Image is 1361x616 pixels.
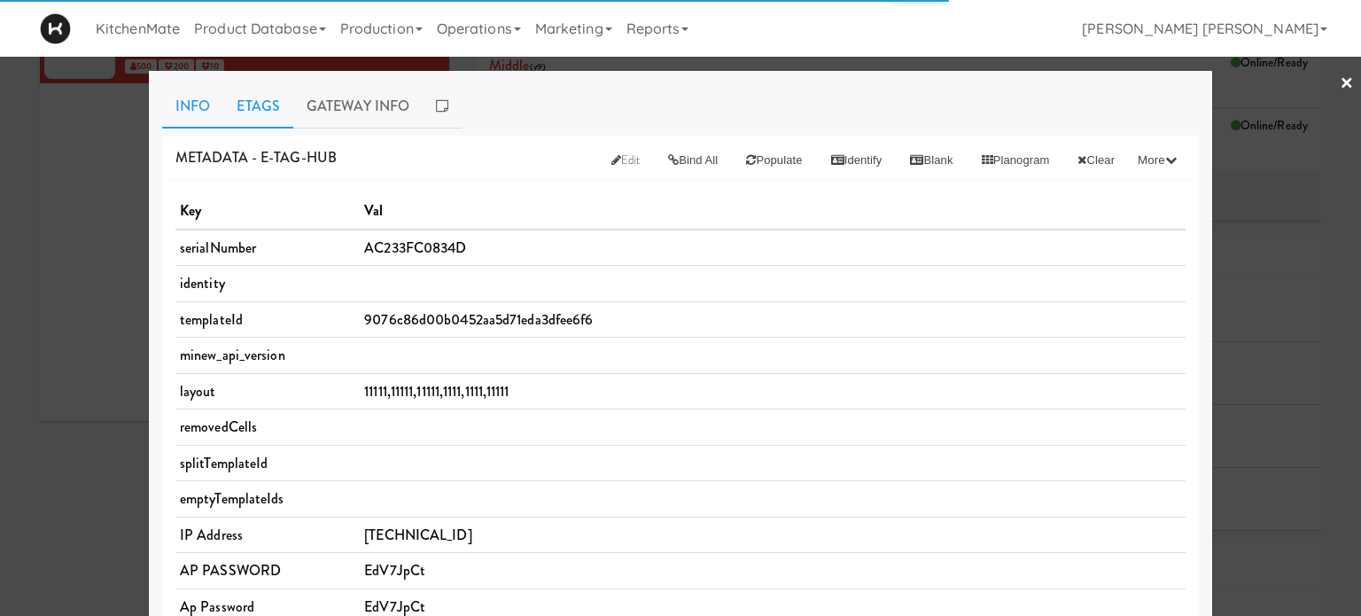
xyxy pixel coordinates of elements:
[360,193,1186,230] th: Val
[175,373,360,409] td: layout
[732,144,816,176] button: Populate
[175,481,360,518] td: emptyTemplateIds
[364,560,425,581] span: EdV7JpCt
[175,445,360,481] td: splitTemplateId
[175,230,360,266] td: serialNumber
[175,266,360,302] td: identity
[175,193,360,230] th: Key
[611,152,641,168] span: Edit
[1063,144,1129,176] button: Clear
[175,338,360,374] td: minew_api_version
[364,238,466,258] span: AC233FC0834D
[175,517,360,553] td: IP Address
[223,84,293,129] a: Etags
[40,13,71,44] img: Micromart
[1129,147,1186,174] button: More
[175,409,360,446] td: removedCells
[175,301,360,338] td: templateId
[654,144,732,176] button: Bind All
[1340,57,1354,112] a: ×
[896,144,967,176] button: Blank
[968,144,1064,176] button: Planogram
[364,525,471,545] span: [TECHNICAL_ID]
[364,309,593,330] span: 9076c86d00b0452aa5d71eda3dfee6f6
[293,84,423,129] a: Gateway Info
[162,84,223,129] a: Info
[175,553,360,589] td: AP PASSWORD
[817,144,897,176] button: Identify
[175,147,337,168] span: METADATA - e-tag-hub
[364,381,509,402] span: 11111,11111,11111,1111,1111,11111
